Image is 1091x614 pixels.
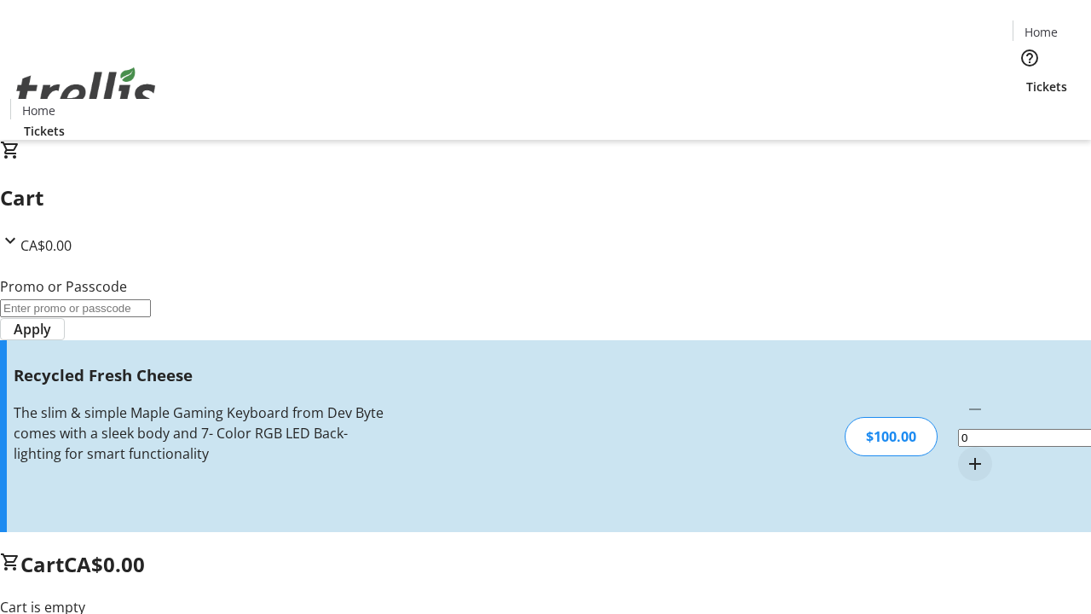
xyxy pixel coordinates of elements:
span: Tickets [24,122,65,140]
span: CA$0.00 [20,236,72,255]
span: CA$0.00 [64,550,145,578]
a: Home [1013,23,1068,41]
a: Home [11,101,66,119]
button: Cart [1013,96,1047,130]
span: Tickets [1026,78,1067,96]
button: Help [1013,41,1047,75]
span: Home [1025,23,1058,41]
button: Increment by one [958,447,992,481]
span: Home [22,101,55,119]
a: Tickets [10,122,78,140]
a: Tickets [1013,78,1081,96]
img: Orient E2E Organization PY8owYgghp's Logo [10,49,162,134]
div: $100.00 [845,417,938,456]
div: The slim & simple Maple Gaming Keyboard from Dev Byte comes with a sleek body and 7- Color RGB LE... [14,403,386,464]
span: Apply [14,319,51,339]
h3: Recycled Fresh Cheese [14,363,386,387]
